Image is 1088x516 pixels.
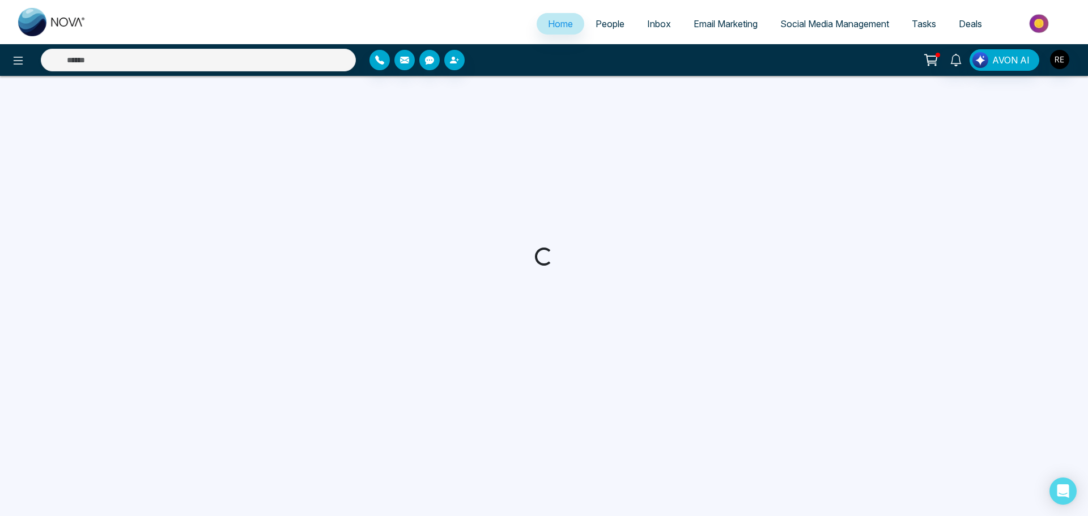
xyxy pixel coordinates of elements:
a: Tasks [900,13,947,35]
img: Nova CRM Logo [18,8,86,36]
a: Social Media Management [769,13,900,35]
a: Deals [947,13,993,35]
span: Social Media Management [780,18,889,29]
span: Deals [959,18,982,29]
span: People [596,18,624,29]
span: Inbox [647,18,671,29]
img: Lead Flow [972,52,988,68]
img: User Avatar [1050,50,1069,69]
span: AVON AI [992,53,1030,67]
a: Email Marketing [682,13,769,35]
div: Open Intercom Messenger [1049,477,1077,505]
img: Market-place.gif [999,11,1081,36]
a: Inbox [636,13,682,35]
span: Home [548,18,573,29]
span: Tasks [912,18,936,29]
a: Home [537,13,584,35]
button: AVON AI [970,49,1039,71]
span: Email Marketing [694,18,758,29]
a: People [584,13,636,35]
